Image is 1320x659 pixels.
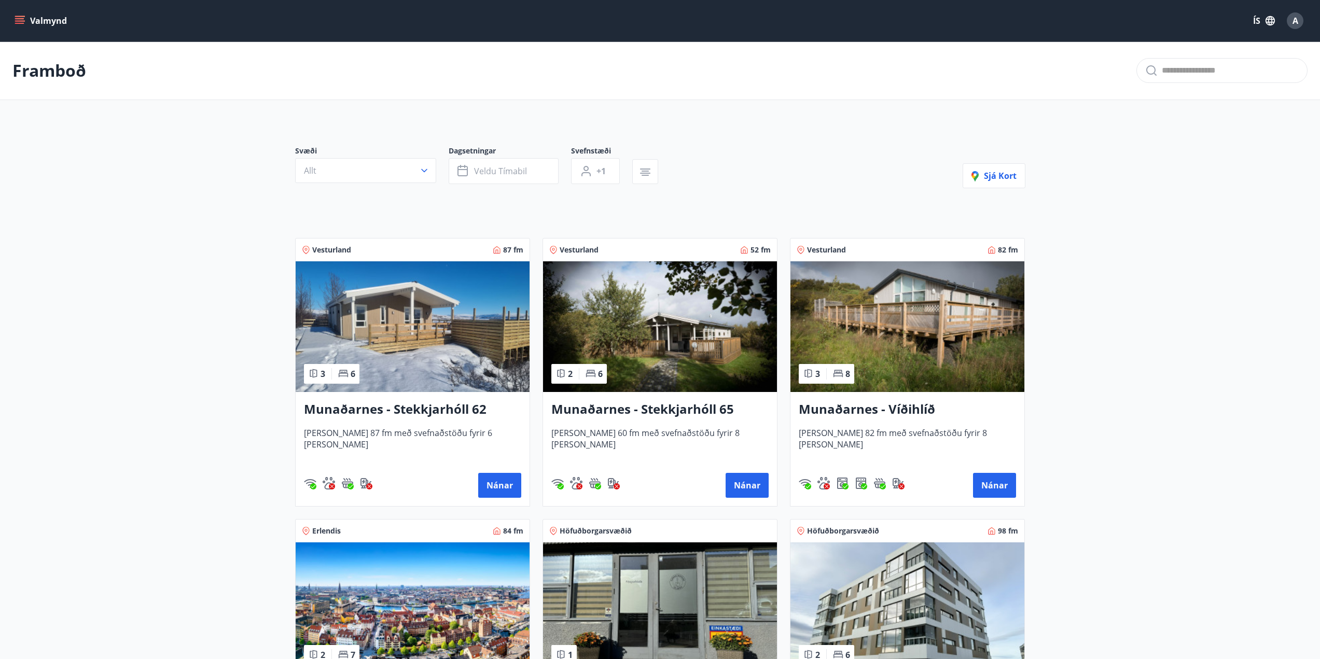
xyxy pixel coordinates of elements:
[543,261,777,392] img: Paella dish
[341,477,354,489] div: Heitur pottur
[892,477,905,489] div: Hleðslustöð fyrir rafbíla
[12,59,86,82] p: Framboð
[873,477,886,489] img: h89QDIuHlAdpqTriuIvuEWkTH976fOgBEOOeu1mi.svg
[360,477,372,489] div: Hleðslustöð fyrir rafbíla
[321,368,325,380] span: 3
[312,526,341,536] span: Erlendis
[998,245,1018,255] span: 82 fm
[807,526,879,536] span: Höfuðborgarsvæðið
[503,245,523,255] span: 87 fm
[295,146,449,158] span: Svæði
[304,477,316,489] img: HJRyFFsYp6qjeUYhR4dAD8CaCEsnIFYZ05miwXoh.svg
[551,427,769,461] span: [PERSON_NAME] 60 fm með svefnaðstöðu fyrir 8 [PERSON_NAME]
[589,477,601,489] div: Heitur pottur
[589,477,601,489] img: h89QDIuHlAdpqTriuIvuEWkTH976fOgBEOOeu1mi.svg
[323,477,335,489] img: pxcaIm5dSOV3FS4whs1soiYWTwFQvksT25a9J10C.svg
[570,477,582,489] img: pxcaIm5dSOV3FS4whs1soiYWTwFQvksT25a9J10C.svg
[751,245,771,255] span: 52 fm
[551,477,564,489] div: Þráðlaust net
[807,245,846,255] span: Vesturland
[998,526,1018,536] span: 98 fm
[341,477,354,489] img: h89QDIuHlAdpqTriuIvuEWkTH976fOgBEOOeu1mi.svg
[478,473,521,498] button: Nánar
[963,163,1025,188] button: Sjá kort
[560,245,599,255] span: Vesturland
[598,368,603,380] span: 6
[312,245,351,255] span: Vesturland
[892,477,905,489] img: nH7E6Gw2rvWFb8XaSdRp44dhkQaj4PJkOoRYItBQ.svg
[360,477,372,489] img: nH7E6Gw2rvWFb8XaSdRp44dhkQaj4PJkOoRYItBQ.svg
[799,477,811,489] div: Þráðlaust net
[304,477,316,489] div: Þráðlaust net
[1293,15,1298,26] span: A
[571,146,632,158] span: Svefnstæði
[607,477,620,489] div: Hleðslustöð fyrir rafbíla
[817,477,830,489] div: Gæludýr
[973,473,1016,498] button: Nánar
[351,368,355,380] span: 6
[836,477,849,489] img: Dl16BY4EX9PAW649lg1C3oBuIaAsR6QVDQBO2cTm.svg
[855,477,867,489] img: hddCLTAnxqFUMr1fxmbGG8zWilo2syolR0f9UjPn.svg
[873,477,886,489] div: Heitur pottur
[304,400,521,419] h3: Munaðarnes - Stekkjarhóll 62
[474,165,527,177] span: Veldu tímabil
[607,477,620,489] img: nH7E6Gw2rvWFb8XaSdRp44dhkQaj4PJkOoRYItBQ.svg
[304,427,521,461] span: [PERSON_NAME] 87 fm með svefnaðstöðu fyrir 6 [PERSON_NAME]
[817,477,830,489] img: pxcaIm5dSOV3FS4whs1soiYWTwFQvksT25a9J10C.svg
[449,158,559,184] button: Veldu tímabil
[799,400,1016,419] h3: Munaðarnes - Víðihlíð
[571,158,620,184] button: +1
[799,477,811,489] img: HJRyFFsYp6qjeUYhR4dAD8CaCEsnIFYZ05miwXoh.svg
[551,400,769,419] h3: Munaðarnes - Stekkjarhóll 65
[296,261,530,392] img: Paella dish
[836,477,849,489] div: Þvottavél
[726,473,769,498] button: Nánar
[1283,8,1308,33] button: A
[449,146,571,158] span: Dagsetningar
[570,477,582,489] div: Gæludýr
[323,477,335,489] div: Gæludýr
[12,11,71,30] button: menu
[560,526,632,536] span: Höfuðborgarsvæðið
[568,368,573,380] span: 2
[596,165,606,177] span: +1
[971,170,1017,181] span: Sjá kort
[855,477,867,489] div: Þurrkari
[845,368,850,380] span: 8
[551,477,564,489] img: HJRyFFsYp6qjeUYhR4dAD8CaCEsnIFYZ05miwXoh.svg
[790,261,1024,392] img: Paella dish
[295,158,436,183] button: Allt
[503,526,523,536] span: 84 fm
[304,165,316,176] span: Allt
[1247,11,1281,30] button: ÍS
[815,368,820,380] span: 3
[799,427,1016,461] span: [PERSON_NAME] 82 fm með svefnaðstöðu fyrir 8 [PERSON_NAME]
